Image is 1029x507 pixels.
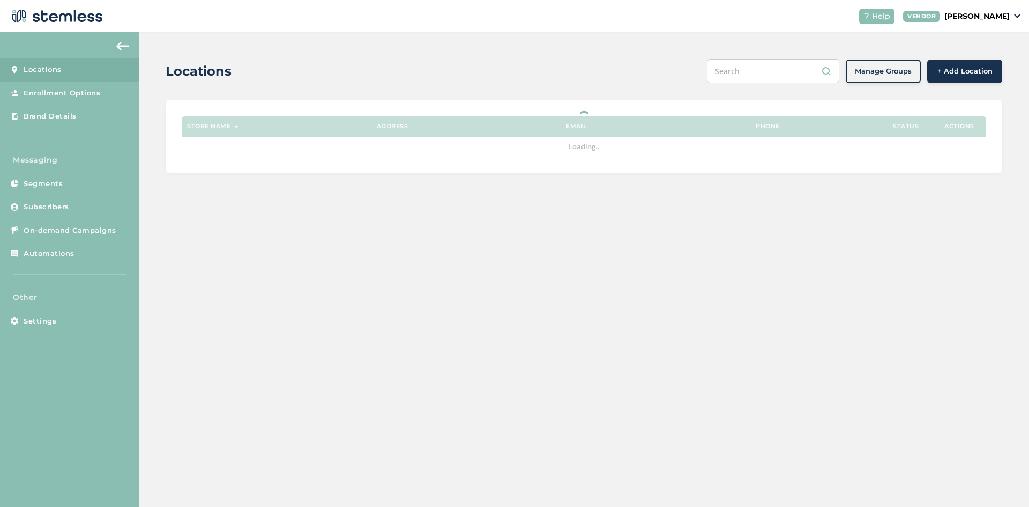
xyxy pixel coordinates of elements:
img: icon-arrow-back-accent-c549486e.svg [116,42,129,50]
span: Automations [24,248,74,259]
img: icon-help-white-03924b79.svg [863,13,870,19]
input: Search [707,59,839,83]
span: On-demand Campaigns [24,225,116,236]
span: Settings [24,316,56,327]
h2: Locations [166,62,232,81]
span: Brand Details [24,111,77,122]
img: logo-dark-0685b13c.svg [9,5,103,27]
span: Enrollment Options [24,88,100,99]
span: Manage Groups [855,66,912,77]
p: [PERSON_NAME] [944,11,1010,22]
button: + Add Location [927,60,1002,83]
span: Help [872,11,890,22]
img: icon_down-arrow-small-66adaf34.svg [1014,14,1020,18]
iframe: Chat Widget [975,455,1029,507]
span: + Add Location [937,66,993,77]
button: Manage Groups [846,60,921,83]
div: VENDOR [903,11,940,22]
span: Subscribers [24,202,69,212]
span: Segments [24,179,63,189]
span: Locations [24,64,62,75]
